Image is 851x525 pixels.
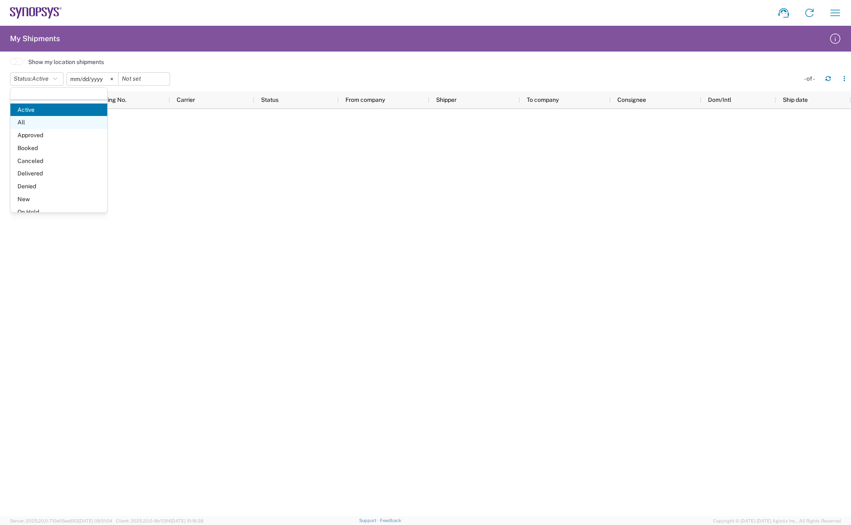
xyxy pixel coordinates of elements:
span: To company [527,96,559,103]
span: On Hold [10,206,107,219]
span: [DATE] 10:16:38 [171,518,203,523]
span: Client: 2025.20.0-8b113f4 [116,518,203,523]
span: Delivered [10,167,107,180]
span: Denied [10,180,107,193]
span: All [10,116,107,129]
h2: My Shipments [10,34,60,44]
input: Not set [67,73,118,85]
span: Booked [10,142,107,155]
span: Carrier [177,96,195,103]
label: Show my location shipments [28,58,104,66]
span: Active [10,104,107,116]
div: - of - [804,75,819,82]
span: Approved [10,129,107,142]
input: Not set [118,73,170,85]
span: Active [32,75,49,82]
span: Canceled [10,155,107,168]
span: Shipper [436,96,456,103]
button: Status:Active [10,72,64,86]
span: Tracking No. [92,96,126,103]
a: Feedback [380,518,401,523]
span: Ship date [783,96,808,103]
span: Copyright © [DATE]-[DATE] Agistix Inc., All Rights Reserved [713,517,841,525]
span: New [10,193,107,206]
span: From company [345,96,385,103]
span: Consignee [617,96,646,103]
span: Dom/Intl [708,96,731,103]
span: [DATE] 09:51:04 [79,518,112,523]
a: Support [359,518,380,523]
span: Server: 2025.20.0-710e05ee653 [10,518,112,523]
span: Status [261,96,279,103]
